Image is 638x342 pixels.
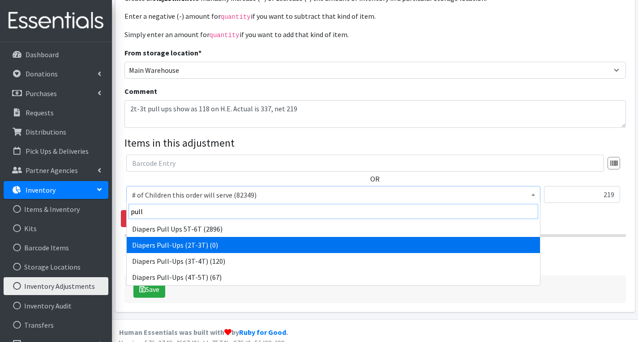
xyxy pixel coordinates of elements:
li: Diapers Pull Ups 5T-6T (2896) [127,221,540,237]
code: quantity [221,13,251,21]
li: Diapers Pull-Ups (2T-3T) (0) [127,237,540,253]
a: Items & Inventory [4,200,108,218]
a: Inventory Audit [4,297,108,315]
p: Donations [26,69,58,78]
p: Enter a negative (-) amount for if you want to subtract that kind of item. [124,11,626,22]
label: Comment [124,86,157,97]
a: Requests [4,104,108,122]
label: From storage location [124,47,201,58]
input: Quantity [544,186,620,203]
p: Pick Ups & Deliveries [26,147,89,156]
p: Simply enter an amount for if you want to add that kind of item. [124,29,626,40]
a: Donations [4,65,108,83]
input: Barcode Entry [126,155,604,172]
p: Partner Agencies [26,166,78,175]
strong: Human Essentials was built with by . [119,328,288,337]
p: Inventory [26,186,56,194]
li: Diapers Pull-Ups (3T-4T) (120) [127,253,540,269]
a: Transfers [4,316,108,334]
a: Kits [4,220,108,237]
p: Purchases [26,89,57,98]
p: Requests [26,108,54,117]
p: Distributions [26,127,66,136]
a: Inventory Adjustments [4,277,108,295]
code: quantity [210,32,240,39]
span: # of Children this order will serve (82349) [132,189,535,201]
span: # of Children this order will serve (82349) [126,186,540,203]
a: Barcode Items [4,239,108,257]
a: Ruby for Good [239,328,286,337]
button: Save [133,281,165,298]
label: OR [370,173,380,184]
abbr: required [198,48,201,57]
a: Dashboard [4,46,108,63]
a: Purchases [4,84,108,102]
a: Remove [121,210,166,227]
a: Storage Locations [4,258,108,276]
img: HumanEssentials [4,6,108,36]
a: Partner Agencies [4,161,108,179]
a: Pick Ups & Deliveries [4,142,108,160]
legend: Items in this adjustment [124,135,626,151]
a: Distributions [4,123,108,141]
li: Diapers Pull-Ups (4T-5T) (67) [127,269,540,285]
a: Inventory [4,181,108,199]
p: Dashboard [26,50,59,59]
